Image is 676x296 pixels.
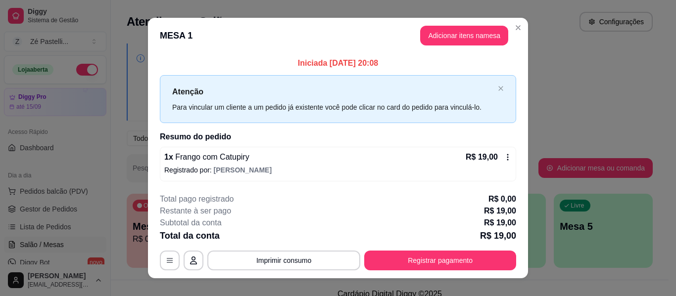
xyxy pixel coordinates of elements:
[207,251,360,270] button: Imprimir consumo
[214,166,272,174] span: [PERSON_NAME]
[364,251,516,270] button: Registrar pagamento
[160,229,220,243] p: Total da conta
[160,57,516,69] p: Iniciada [DATE] 20:08
[172,85,494,98] p: Atenção
[160,131,516,143] h2: Resumo do pedido
[164,165,512,175] p: Registrado por:
[420,26,508,45] button: Adicionar itens namesa
[160,217,222,229] p: Subtotal da conta
[160,205,231,217] p: Restante à ser pago
[484,217,516,229] p: R$ 19,00
[160,193,234,205] p: Total pago registrado
[484,205,516,217] p: R$ 19,00
[510,20,526,36] button: Close
[148,18,528,53] header: MESA 1
[480,229,516,243] p: R$ 19,00
[173,153,249,161] span: Frango com Catupiry
[466,151,498,163] p: R$ 19,00
[172,102,494,113] div: Para vincular um cliente a um pedido já existente você pode clicar no card do pedido para vinculá...
[488,193,516,205] p: R$ 0,00
[498,85,504,92] button: close
[164,151,249,163] p: 1 x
